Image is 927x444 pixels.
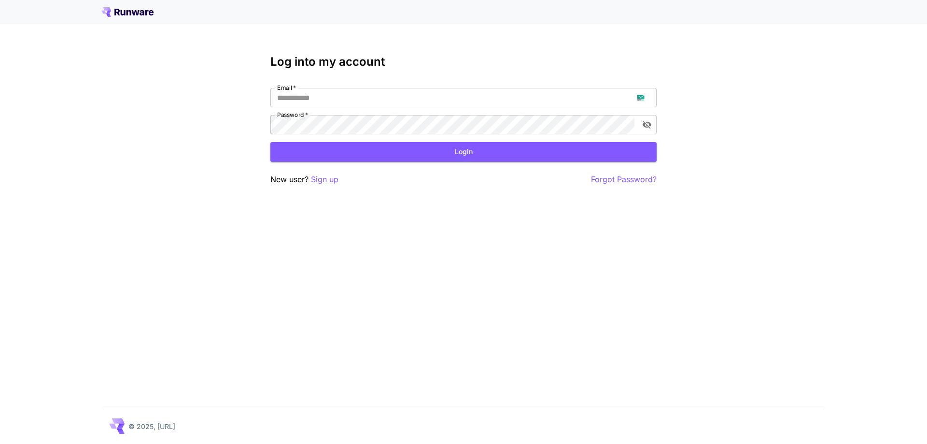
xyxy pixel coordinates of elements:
[270,55,657,69] h3: Log into my account
[311,173,338,186] button: Sign up
[638,116,656,133] button: toggle password visibility
[270,173,338,186] p: New user?
[270,142,657,162] button: Login
[591,173,657,186] button: Forgot Password?
[128,421,175,431] p: © 2025, [URL]
[277,111,308,119] label: Password
[277,84,296,92] label: Email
